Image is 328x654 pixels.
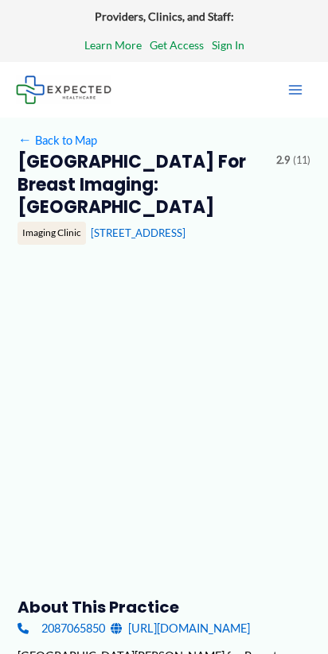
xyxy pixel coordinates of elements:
[18,133,32,147] span: ←
[293,151,310,170] span: (11)
[18,222,86,244] div: Imaging Clinic
[91,226,185,239] a: [STREET_ADDRESS]
[84,35,142,56] a: Learn More
[16,75,111,103] img: Expected Healthcare Logo - side, dark font, small
[279,73,312,106] button: Main menu toggle
[212,35,244,56] a: Sign In
[276,151,290,170] span: 2.9
[18,151,264,219] h2: [GEOGRAPHIC_DATA] for Breast Imaging: [GEOGRAPHIC_DATA]
[18,617,104,639] a: 2087065850
[150,35,204,56] a: Get Access
[18,130,96,151] a: ←Back to Map
[18,597,310,617] h3: About this practice
[111,617,250,639] a: [URL][DOMAIN_NAME]
[95,10,234,23] strong: Providers, Clinics, and Staff:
